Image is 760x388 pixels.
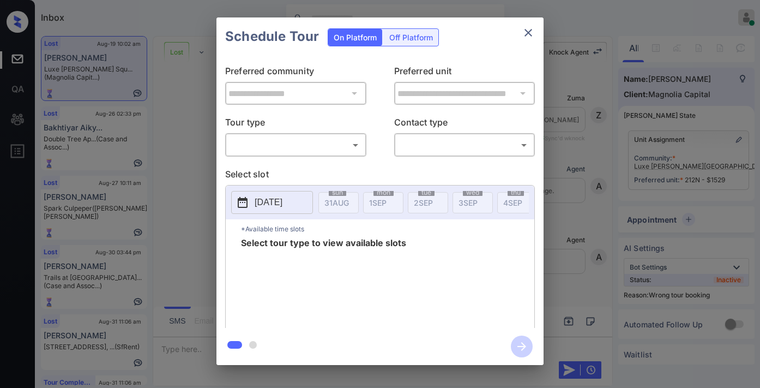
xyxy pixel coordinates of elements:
span: Select tour type to view available slots [241,238,406,326]
p: Tour type [225,116,366,133]
h2: Schedule Tour [216,17,328,56]
p: Contact type [394,116,535,133]
button: close [517,22,539,44]
p: Preferred community [225,64,366,82]
p: *Available time slots [241,219,534,238]
button: [DATE] [231,191,313,214]
p: Select slot [225,168,535,185]
div: Off Platform [384,29,438,46]
p: Preferred unit [394,64,535,82]
div: On Platform [328,29,382,46]
p: [DATE] [255,196,282,209]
